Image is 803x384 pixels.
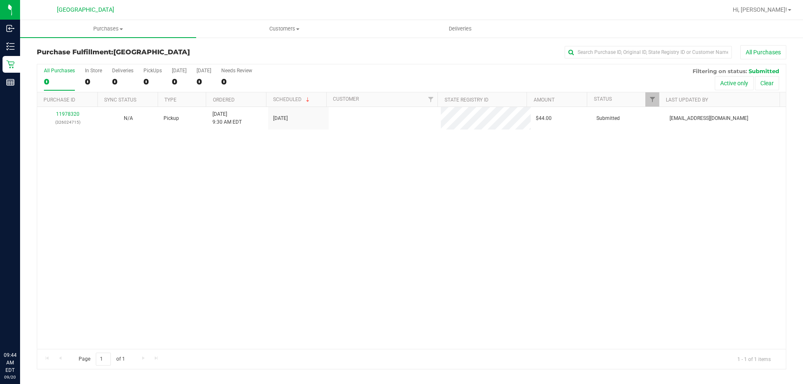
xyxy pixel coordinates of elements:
[85,77,102,86] div: 0
[6,78,15,86] inline-svg: Reports
[143,68,162,74] div: PickUps
[197,25,372,33] span: Customers
[565,46,732,58] input: Search Purchase ID, Original ID, State Registry ID or Customer Name...
[4,351,16,374] p: 09:44 AM EDT
[124,115,133,121] span: Not Applicable
[333,96,359,102] a: Customer
[273,114,288,122] span: [DATE]
[749,68,779,74] span: Submitted
[733,6,787,13] span: Hi, [PERSON_NAME]!
[715,76,754,90] button: Active only
[20,20,196,38] a: Purchases
[670,114,748,122] span: [EMAIL_ADDRESS][DOMAIN_NAME]
[6,24,15,33] inline-svg: Inbound
[740,45,786,59] button: All Purchases
[85,68,102,74] div: In Store
[196,20,372,38] a: Customers
[731,353,777,365] span: 1 - 1 of 1 items
[221,68,252,74] div: Needs Review
[221,77,252,86] div: 0
[445,97,488,103] a: State Registry ID
[143,77,162,86] div: 0
[596,114,620,122] span: Submitted
[666,97,708,103] a: Last Updated By
[37,48,286,56] h3: Purchase Fulfillment:
[172,77,187,86] div: 0
[6,42,15,51] inline-svg: Inventory
[113,48,190,56] span: [GEOGRAPHIC_DATA]
[44,68,75,74] div: All Purchases
[112,77,133,86] div: 0
[273,97,311,102] a: Scheduled
[594,96,612,102] a: Status
[43,97,75,103] a: Purchase ID
[437,25,483,33] span: Deliveries
[20,25,196,33] span: Purchases
[164,97,176,103] a: Type
[104,97,136,103] a: Sync Status
[534,97,555,103] a: Amount
[96,353,111,366] input: 1
[4,374,16,380] p: 09/20
[755,76,779,90] button: Clear
[536,114,552,122] span: $44.00
[197,77,211,86] div: 0
[72,353,132,366] span: Page of 1
[213,97,235,103] a: Ordered
[197,68,211,74] div: [DATE]
[8,317,33,342] iframe: Resource center
[693,68,747,74] span: Filtering on status:
[372,20,548,38] a: Deliveries
[172,68,187,74] div: [DATE]
[112,68,133,74] div: Deliveries
[164,114,179,122] span: Pickup
[645,92,659,107] a: Filter
[124,114,133,122] button: N/A
[42,118,93,126] p: (326024715)
[6,60,15,69] inline-svg: Retail
[424,92,437,107] a: Filter
[56,111,79,117] a: 11978320
[212,110,242,126] span: [DATE] 9:30 AM EDT
[44,77,75,86] div: 0
[57,6,114,13] span: [GEOGRAPHIC_DATA]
